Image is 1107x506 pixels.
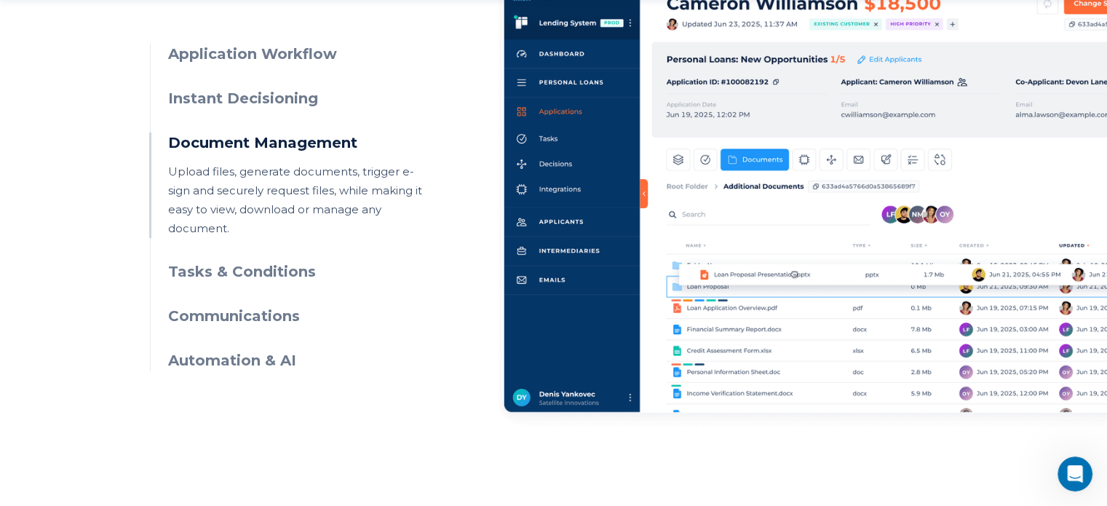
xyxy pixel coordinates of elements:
h3: Document Management [168,133,432,154]
h3: Automation & AI [168,350,432,371]
h3: Communications [168,306,432,327]
h3: Application Workflow [168,44,432,65]
h3: Tasks & Conditions [168,261,432,282]
iframe: Intercom live chat [1058,456,1092,491]
h3: Instant Decisioning [168,88,432,109]
p: Upload files, generate documents, trigger e-sign and securely request files, while making it easy... [168,162,432,238]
